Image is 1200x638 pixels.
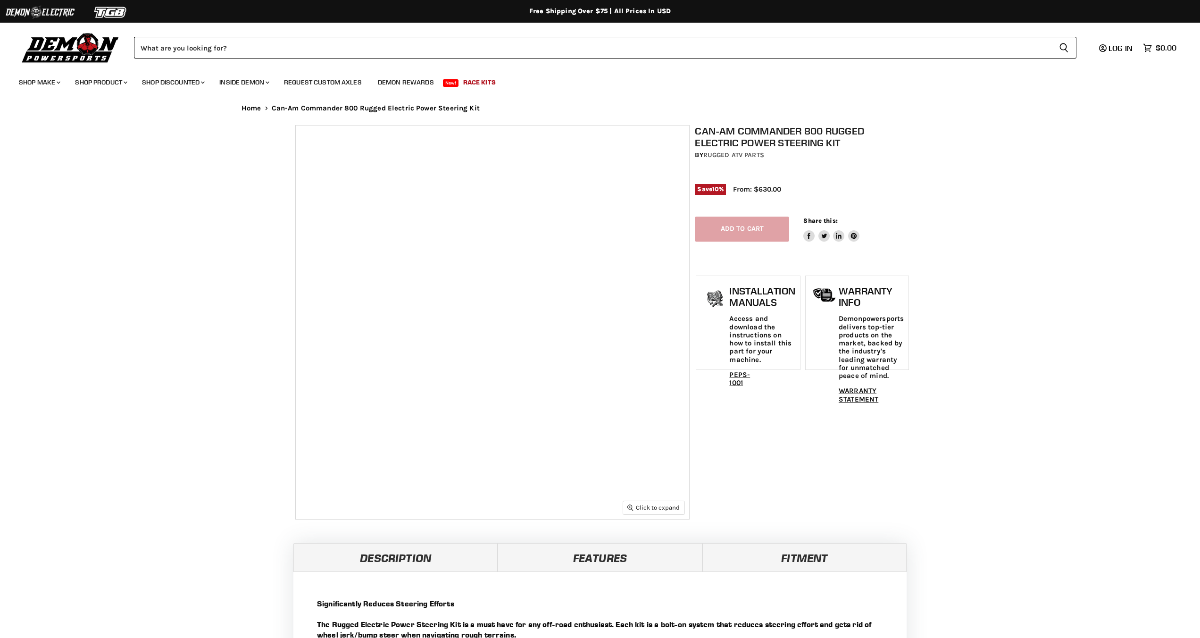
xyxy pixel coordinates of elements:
[712,185,719,193] span: 10
[5,3,75,21] img: Demon Electric Logo 2
[839,386,878,403] a: WARRANTY STATEMENT
[1095,44,1138,52] a: Log in
[839,285,904,308] h1: Warranty Info
[68,73,133,92] a: Shop Product
[498,543,702,571] a: Features
[371,73,441,92] a: Demon Rewards
[1108,43,1133,53] span: Log in
[803,217,859,242] aside: Share this:
[695,150,910,160] div: by
[729,370,750,387] a: PEPS-1001
[702,543,907,571] a: Fitment
[1138,41,1181,55] a: $0.00
[729,285,795,308] h1: Installation Manuals
[695,125,910,149] h1: Can-Am Commander 800 Rugged Electric Power Steering Kit
[627,504,680,511] span: Click to expand
[272,104,480,112] span: Can-Am Commander 800 Rugged Electric Power Steering Kit
[277,73,369,92] a: Request Custom Axles
[813,288,836,302] img: warranty-icon.png
[223,104,977,112] nav: Breadcrumbs
[212,73,275,92] a: Inside Demon
[12,69,1174,92] ul: Main menu
[623,501,684,514] button: Click to expand
[456,73,503,92] a: Race Kits
[242,104,261,112] a: Home
[223,7,977,16] div: Free Shipping Over $75 | All Prices In USD
[729,315,795,364] p: Access and download the instructions on how to install this part for your machine.
[75,3,146,21] img: TGB Logo 2
[733,185,781,193] span: From: $630.00
[134,37,1076,59] form: Product
[839,315,904,380] p: Demonpowersports delivers top-tier products on the market, backed by the industry's leading warra...
[443,79,459,87] span: New!
[1156,43,1176,52] span: $0.00
[803,217,837,224] span: Share this:
[134,37,1051,59] input: Search
[19,31,122,64] img: Demon Powersports
[135,73,210,92] a: Shop Discounted
[703,288,727,311] img: install_manual-icon.png
[1051,37,1076,59] button: Search
[703,151,764,159] a: Rugged ATV Parts
[695,184,726,194] span: Save %
[293,543,498,571] a: Description
[12,73,66,92] a: Shop Make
